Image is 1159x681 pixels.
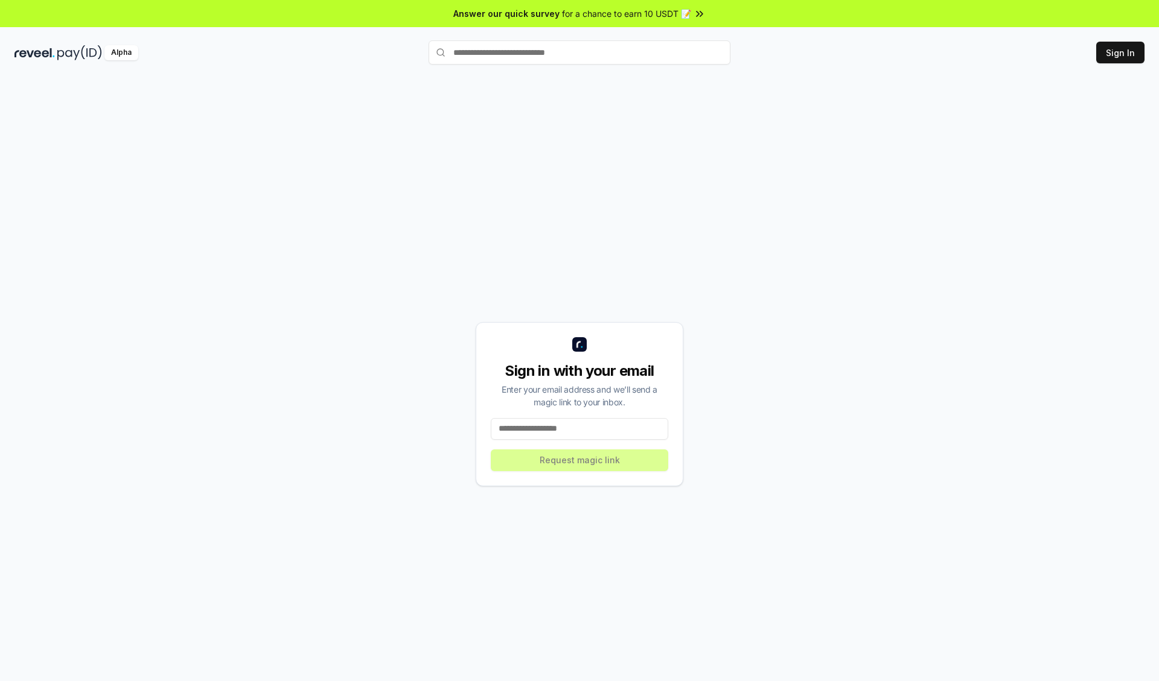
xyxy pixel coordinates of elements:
button: Sign In [1096,42,1145,63]
div: Enter your email address and we’ll send a magic link to your inbox. [491,383,668,408]
img: pay_id [57,45,102,60]
img: logo_small [572,337,587,352]
img: reveel_dark [14,45,55,60]
div: Sign in with your email [491,361,668,381]
span: Answer our quick survey [453,7,560,20]
div: Alpha [104,45,138,60]
span: for a chance to earn 10 USDT 📝 [562,7,691,20]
